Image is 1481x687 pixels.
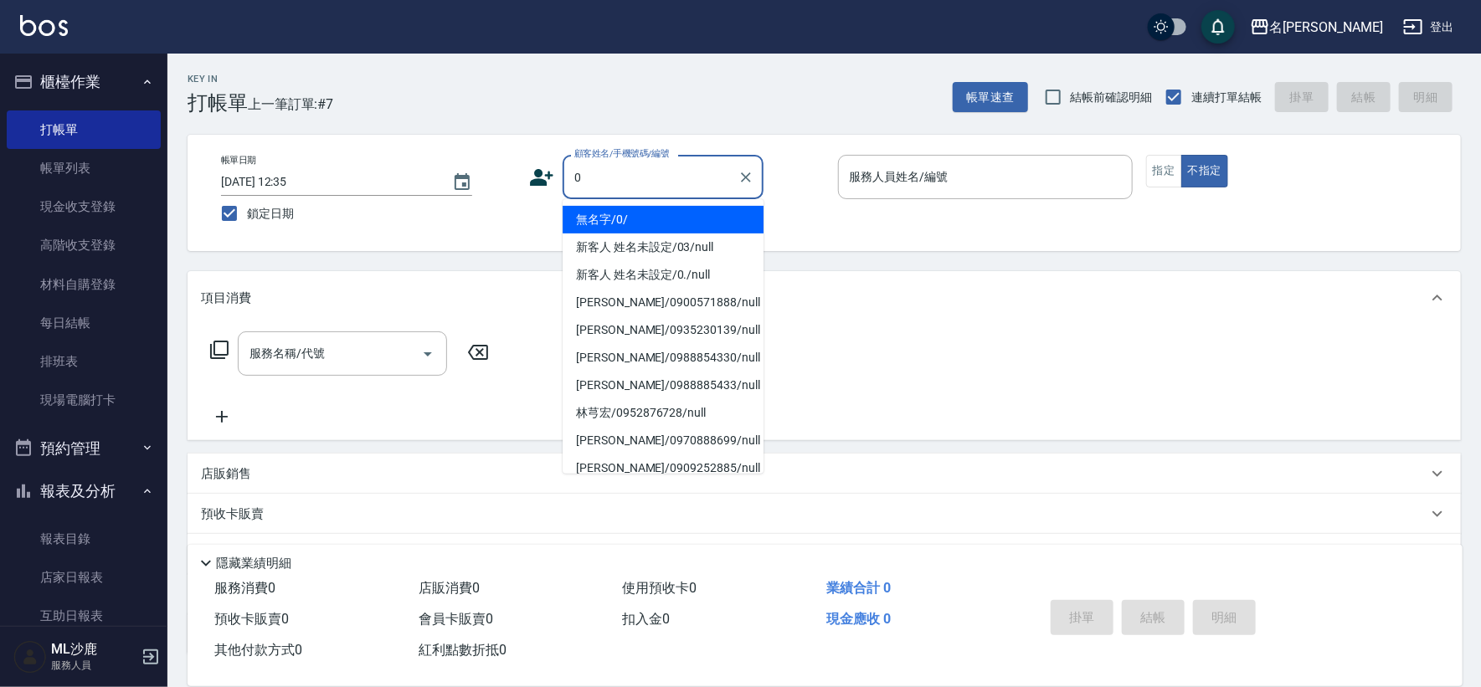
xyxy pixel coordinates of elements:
button: 帳單速查 [953,82,1028,113]
a: 報表目錄 [7,520,161,558]
span: 紅利點數折抵 0 [419,642,507,658]
p: 服務人員 [51,658,136,673]
span: 結帳前確認明細 [1071,89,1153,106]
li: 新客人 姓名未設定/0./null [563,261,764,289]
div: 預收卡販賣 [188,494,1461,534]
span: 業績合計 0 [826,580,891,596]
a: 打帳單 [7,110,161,149]
span: 店販消費 0 [419,580,480,596]
input: YYYY/MM/DD hh:mm [221,168,435,196]
button: 登出 [1396,12,1461,43]
div: 店販銷售 [188,454,1461,494]
button: 指定 [1146,155,1182,187]
a: 帳單列表 [7,149,161,187]
span: 預收卡販賣 0 [214,611,289,627]
div: 項目消費 [188,271,1461,325]
button: 預約管理 [7,427,161,470]
a: 材料自購登錄 [7,265,161,304]
button: 櫃檯作業 [7,60,161,104]
li: [PERSON_NAME]/0935230139/null [563,316,764,344]
span: 會員卡販賣 0 [419,611,493,627]
a: 排班表 [7,342,161,381]
div: 使用預收卡 [188,534,1461,574]
img: Person [13,640,47,674]
h3: 打帳單 [188,91,248,115]
span: 現金應收 0 [826,611,891,627]
a: 現場電腦打卡 [7,381,161,419]
button: Choose date, selected date is 2025-10-12 [442,162,482,203]
a: 店家日報表 [7,558,161,597]
button: 報表及分析 [7,469,161,513]
li: [PERSON_NAME]/0909252885/null [563,454,764,482]
li: 無名字/0/ [563,206,764,233]
span: 連續打單結帳 [1191,89,1262,106]
span: 鎖定日期 [247,205,294,223]
p: 店販銷售 [201,465,251,483]
h5: ML沙鹿 [51,641,136,658]
a: 每日結帳 [7,304,161,342]
a: 互助日報表 [7,597,161,635]
img: Logo [20,15,68,36]
label: 帳單日期 [221,154,256,167]
span: 上一筆訂單:#7 [248,94,334,115]
span: 扣入金 0 [623,611,671,627]
li: 林芎宏/0952876728/null [563,399,764,427]
span: 其他付款方式 0 [214,642,302,658]
button: 不指定 [1181,155,1228,187]
li: 新客人 姓名未設定/03/null [563,233,764,261]
li: [PERSON_NAME]/0988854330/null [563,344,764,372]
li: [PERSON_NAME]/0970888699/null [563,427,764,454]
div: 名[PERSON_NAME] [1270,17,1383,38]
span: 使用預收卡 0 [623,580,697,596]
label: 顧客姓名/手機號碼/編號 [574,147,670,160]
a: 現金收支登錄 [7,187,161,226]
button: 名[PERSON_NAME] [1243,10,1390,44]
p: 隱藏業績明細 [216,555,291,572]
li: [PERSON_NAME]/0988885433/null [563,372,764,399]
li: [PERSON_NAME]/0900571888/null [563,289,764,316]
p: 預收卡販賣 [201,505,264,523]
button: Open [414,341,441,367]
a: 高階收支登錄 [7,226,161,264]
h2: Key In [188,74,248,85]
button: Clear [734,166,758,189]
span: 服務消費 0 [214,580,275,596]
p: 項目消費 [201,290,251,307]
button: save [1201,10,1235,44]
